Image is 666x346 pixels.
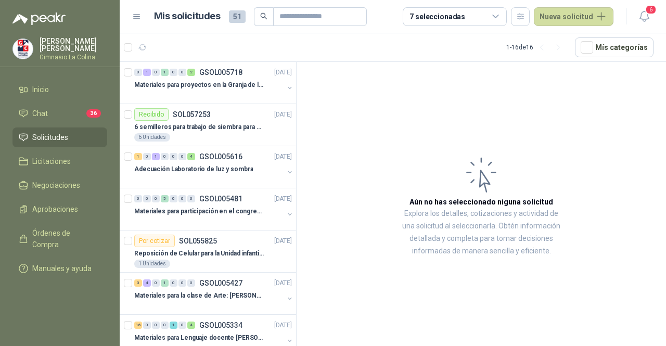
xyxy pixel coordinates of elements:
div: 0 [178,195,186,202]
span: Manuales y ayuda [32,263,92,274]
div: 4 [187,322,195,329]
a: Chat36 [12,104,107,123]
a: Licitaciones [12,151,107,171]
a: 1 0 1 0 0 0 4 GSOL005616[DATE] Adecuación Laboratorio de luz y sombra [134,150,294,184]
p: GSOL005718 [199,69,242,76]
p: Explora los detalles, cotizaciones y actividad de una solicitud al seleccionarla. Obtén informaci... [401,208,562,258]
span: 36 [86,109,101,118]
div: 0 [178,69,186,76]
div: 4 [187,153,195,160]
div: 0 [161,153,169,160]
div: 0 [187,195,195,202]
div: 1 [134,153,142,160]
p: Materiales para la clase de Arte: [PERSON_NAME] [134,291,264,301]
div: 1 [161,279,169,287]
p: SOL057253 [173,111,211,118]
p: [DATE] [274,68,292,78]
div: 0 [170,195,177,202]
div: 0 [143,322,151,329]
span: Aprobaciones [32,203,78,215]
span: Inicio [32,84,49,95]
p: GSOL005616 [199,153,242,160]
p: SOL055825 [179,237,217,245]
span: Licitaciones [32,156,71,167]
p: GSOL005427 [199,279,242,287]
div: 7 seleccionadas [409,11,465,22]
div: 1 Unidades [134,260,170,268]
span: 51 [229,10,246,23]
div: 0 [134,69,142,76]
div: 0 [178,279,186,287]
div: 0 [178,322,186,329]
p: [DATE] [274,110,292,120]
a: Aprobaciones [12,199,107,219]
p: [DATE] [274,236,292,246]
div: 0 [152,69,160,76]
a: Órdenes de Compra [12,223,107,254]
span: Negociaciones [32,180,80,191]
a: RecibidoSOL057253[DATE] 6 semilleros para trabajo de siembra para estudiantes en la granja6 Unidades [120,104,296,146]
div: Recibido [134,108,169,121]
p: Materiales para Lenguaje docente [PERSON_NAME] [134,333,264,343]
div: 5 [161,195,169,202]
a: 3 4 0 1 0 0 0 GSOL005427[DATE] Materiales para la clase de Arte: [PERSON_NAME] [134,277,294,310]
a: 0 0 0 5 0 0 0 GSOL005481[DATE] Materiales para participación en el congreso, UI [134,193,294,226]
p: Gimnasio La Colina [40,54,107,60]
p: GSOL005334 [199,322,242,329]
span: Solicitudes [32,132,68,143]
span: Órdenes de Compra [32,227,97,250]
img: Logo peakr [12,12,66,25]
p: [DATE] [274,194,292,204]
span: search [260,12,267,20]
div: 3 [134,279,142,287]
h1: Mis solicitudes [154,9,221,24]
div: 0 [152,195,160,202]
div: 6 Unidades [134,133,170,142]
img: Company Logo [13,39,33,59]
div: 0 [170,279,177,287]
a: Manuales y ayuda [12,259,107,278]
span: Chat [32,108,48,119]
div: 0 [178,153,186,160]
p: [DATE] [274,321,292,330]
div: 1 [143,69,151,76]
p: GSOL005481 [199,195,242,202]
div: 0 [152,322,160,329]
div: 1 - 16 de 16 [506,39,567,56]
p: 6 semilleros para trabajo de siembra para estudiantes en la granja [134,122,264,132]
button: 6 [635,7,654,26]
h3: Aún no has seleccionado niguna solicitud [409,196,553,208]
a: Por cotizarSOL055825[DATE] Reposición de Celular para la Unidad infantil (con forro, y vidrio pro... [120,230,296,273]
p: [PERSON_NAME] [PERSON_NAME] [40,37,107,52]
div: Por cotizar [134,235,175,247]
div: 0 [170,153,177,160]
p: Adecuación Laboratorio de luz y sombra [134,164,253,174]
p: Reposición de Celular para la Unidad infantil (con forro, y vidrio protector) [134,249,264,259]
div: 16 [134,322,142,329]
div: 0 [161,322,169,329]
span: 6 [645,5,657,15]
div: 1 [152,153,160,160]
p: [DATE] [274,152,292,162]
div: 0 [187,279,195,287]
div: 2 [187,69,195,76]
div: 0 [143,153,151,160]
p: Materiales para participación en el congreso, UI [134,207,264,216]
div: 1 [161,69,169,76]
a: Solicitudes [12,127,107,147]
div: 1 [170,322,177,329]
a: Negociaciones [12,175,107,195]
div: 4 [143,279,151,287]
button: Nueva solicitud [534,7,613,26]
button: Mís categorías [575,37,654,57]
div: 0 [134,195,142,202]
a: 0 1 0 1 0 0 2 GSOL005718[DATE] Materiales para proyectos en la Granja de la UI [134,66,294,99]
p: Materiales para proyectos en la Granja de la UI [134,80,264,90]
div: 0 [143,195,151,202]
p: [DATE] [274,278,292,288]
a: Inicio [12,80,107,99]
div: 0 [152,279,160,287]
div: 0 [170,69,177,76]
